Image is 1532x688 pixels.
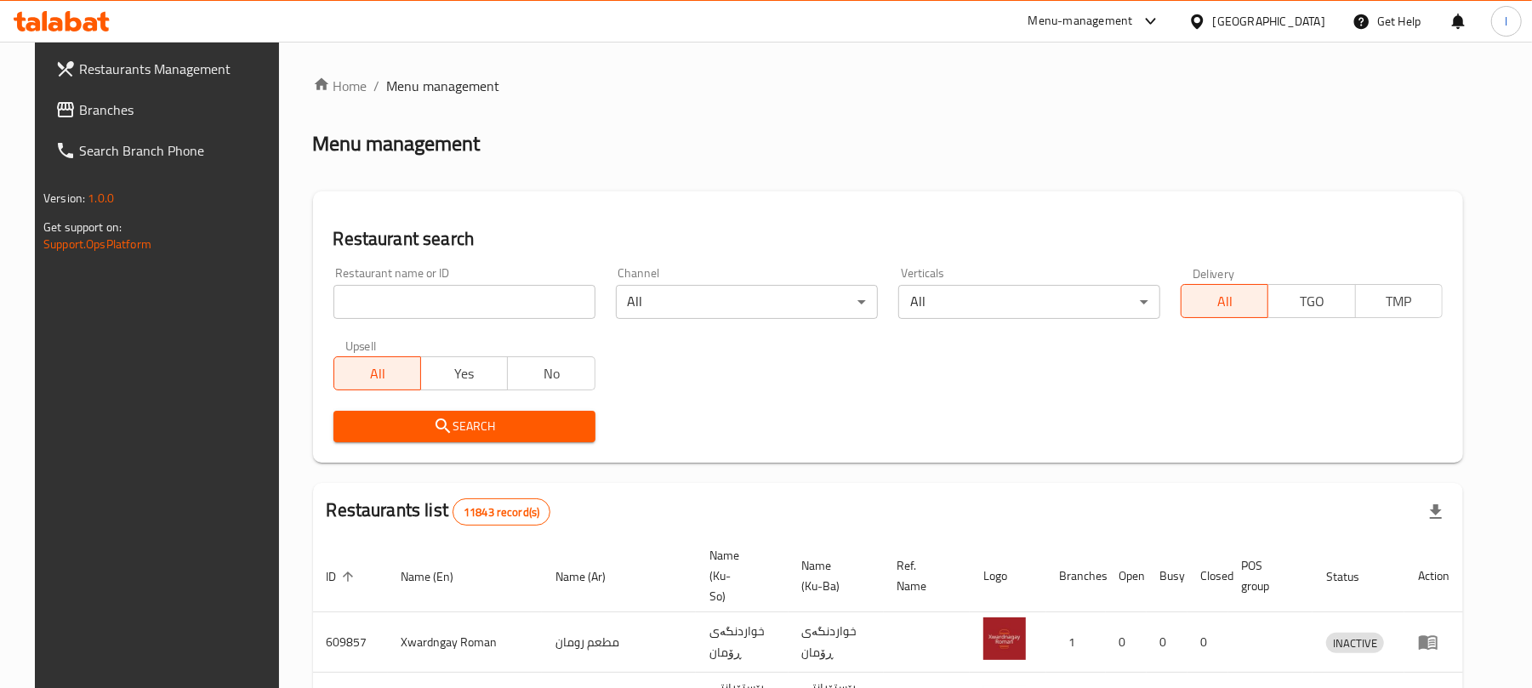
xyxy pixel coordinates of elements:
[341,361,414,386] span: All
[327,498,551,526] h2: Restaurants list
[1415,492,1456,532] div: Export file
[345,339,377,351] label: Upsell
[1363,289,1436,314] span: TMP
[1187,612,1228,673] td: 0
[1187,540,1228,612] th: Closed
[42,48,291,89] a: Restaurants Management
[1267,284,1355,318] button: TGO
[42,130,291,171] a: Search Branch Phone
[453,498,550,526] div: Total records count
[388,612,542,673] td: Xwardngay Roman
[1106,540,1147,612] th: Open
[1046,612,1106,673] td: 1
[1326,634,1384,653] span: INACTIVE
[1106,612,1147,673] td: 0
[79,100,277,120] span: Branches
[983,617,1026,660] img: Xwardngay Roman
[507,356,595,390] button: No
[88,187,114,209] span: 1.0.0
[333,411,595,442] button: Search
[555,566,628,587] span: Name (Ar)
[1181,284,1268,318] button: All
[79,140,277,161] span: Search Branch Phone
[1147,540,1187,612] th: Busy
[327,566,359,587] span: ID
[313,130,481,157] h2: Menu management
[42,89,291,130] a: Branches
[374,76,380,96] li: /
[802,555,863,596] span: Name (Ku-Ba)
[1213,12,1325,31] div: [GEOGRAPHIC_DATA]
[43,216,122,238] span: Get support on:
[313,612,388,673] td: 609857
[387,76,500,96] span: Menu management
[542,612,696,673] td: مطعم رومان
[696,612,789,673] td: خواردنگەی ڕۆمان
[789,612,884,673] td: خواردنگەی ڕۆمان
[402,566,476,587] span: Name (En)
[333,356,421,390] button: All
[313,76,367,96] a: Home
[453,504,550,520] span: 11843 record(s)
[1326,633,1384,653] div: INACTIVE
[333,285,595,319] input: Search for restaurant name or ID..
[1028,11,1133,31] div: Menu-management
[515,361,588,386] span: No
[313,76,1463,96] nav: breadcrumb
[79,59,277,79] span: Restaurants Management
[898,285,1160,319] div: All
[616,285,878,319] div: All
[709,545,768,606] span: Name (Ku-So)
[428,361,501,386] span: Yes
[43,233,151,255] a: Support.OpsPlatform
[1326,566,1381,587] span: Status
[1147,612,1187,673] td: 0
[333,226,1443,252] h2: Restaurant search
[1188,289,1261,314] span: All
[420,356,508,390] button: Yes
[1242,555,1292,596] span: POS group
[43,187,85,209] span: Version:
[1418,632,1449,652] div: Menu
[1404,540,1463,612] th: Action
[1505,12,1507,31] span: l
[970,540,1046,612] th: Logo
[1275,289,1348,314] span: TGO
[897,555,949,596] span: Ref. Name
[1355,284,1443,318] button: TMP
[1193,267,1235,279] label: Delivery
[1046,540,1106,612] th: Branches
[347,416,582,437] span: Search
